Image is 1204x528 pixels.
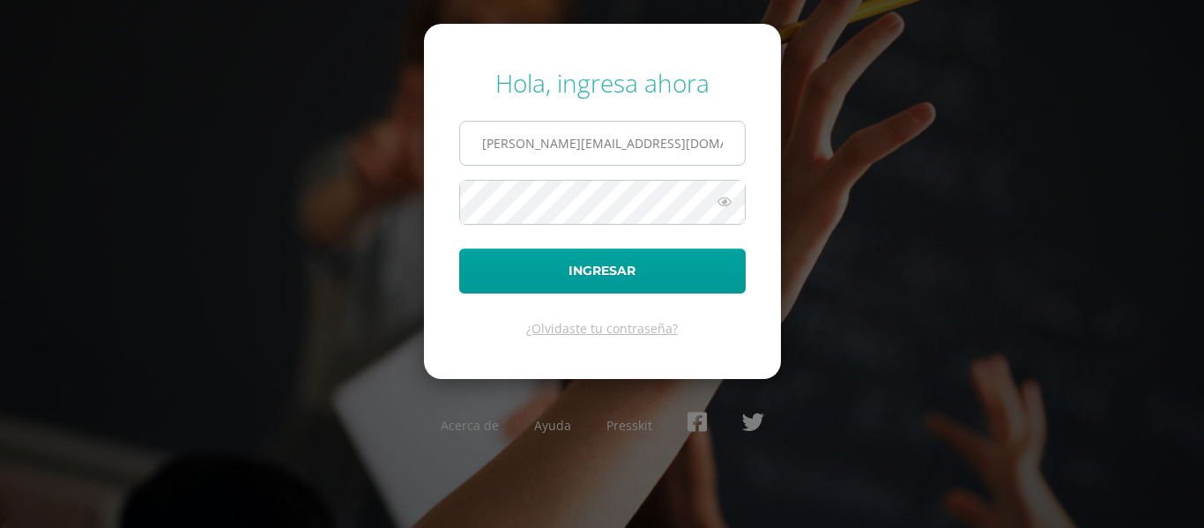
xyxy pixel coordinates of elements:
[460,122,745,165] input: Correo electrónico o usuario
[606,417,652,434] a: Presskit
[459,66,746,100] div: Hola, ingresa ahora
[441,417,499,434] a: Acerca de
[534,417,571,434] a: Ayuda
[459,249,746,294] button: Ingresar
[526,320,678,337] a: ¿Olvidaste tu contraseña?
